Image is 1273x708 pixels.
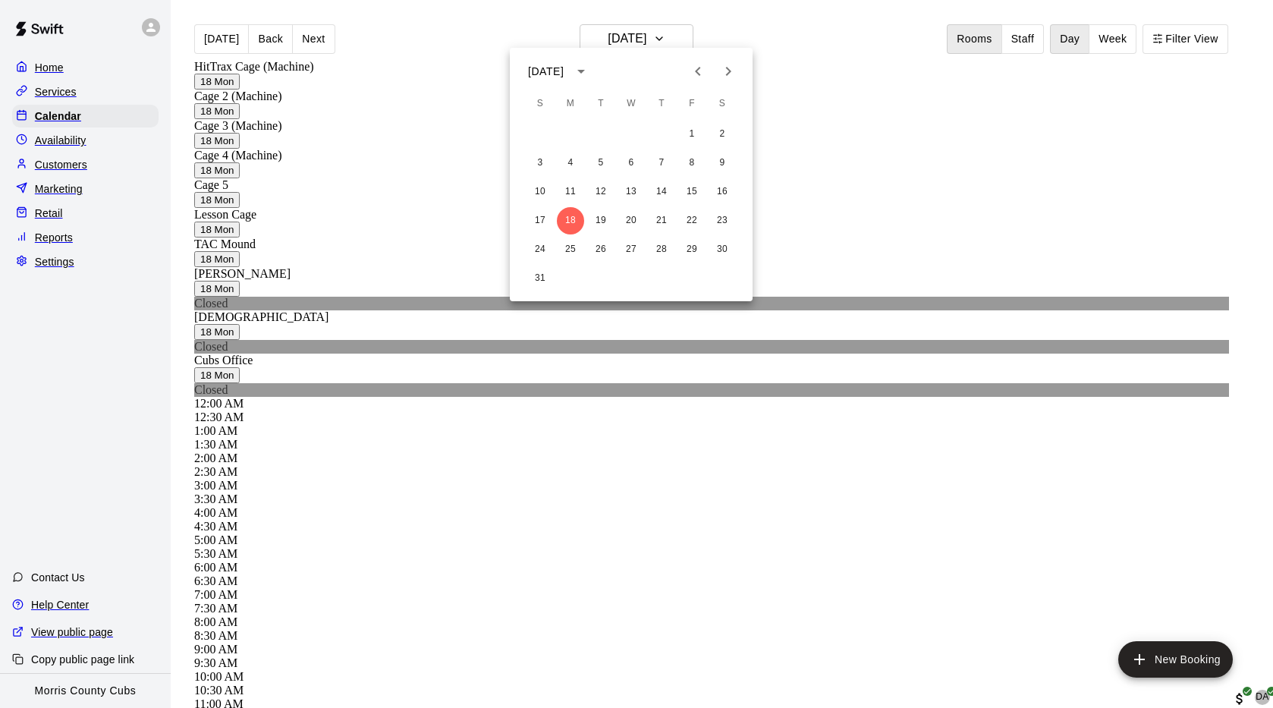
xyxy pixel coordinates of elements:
span: Sunday [526,89,554,119]
button: 8 [678,149,706,177]
span: Wednesday [618,89,645,119]
button: Previous month [683,56,713,87]
button: 13 [618,178,645,206]
button: 10 [526,178,554,206]
button: 17 [526,207,554,234]
button: 6 [618,149,645,177]
button: 2 [709,121,736,148]
button: calendar view is open, switch to year view [568,58,594,84]
button: 22 [678,207,706,234]
button: 1 [678,121,706,148]
span: Thursday [648,89,675,119]
span: Friday [678,89,706,119]
button: 18 [557,207,584,234]
span: Monday [557,89,584,119]
button: 26 [587,236,614,263]
button: 25 [557,236,584,263]
button: 19 [587,207,614,234]
button: 3 [526,149,554,177]
button: 4 [557,149,584,177]
button: 27 [618,236,645,263]
button: 9 [709,149,736,177]
button: 28 [648,236,675,263]
button: 7 [648,149,675,177]
button: 30 [709,236,736,263]
button: 23 [709,207,736,234]
button: 20 [618,207,645,234]
button: 31 [526,265,554,292]
button: 5 [587,149,614,177]
span: Tuesday [587,89,614,119]
span: Saturday [709,89,736,119]
button: Next month [713,56,743,87]
button: 15 [678,178,706,206]
button: 14 [648,178,675,206]
button: 21 [648,207,675,234]
button: 11 [557,178,584,206]
button: 24 [526,236,554,263]
button: 16 [709,178,736,206]
button: 29 [678,236,706,263]
div: [DATE] [528,64,564,80]
button: 12 [587,178,614,206]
